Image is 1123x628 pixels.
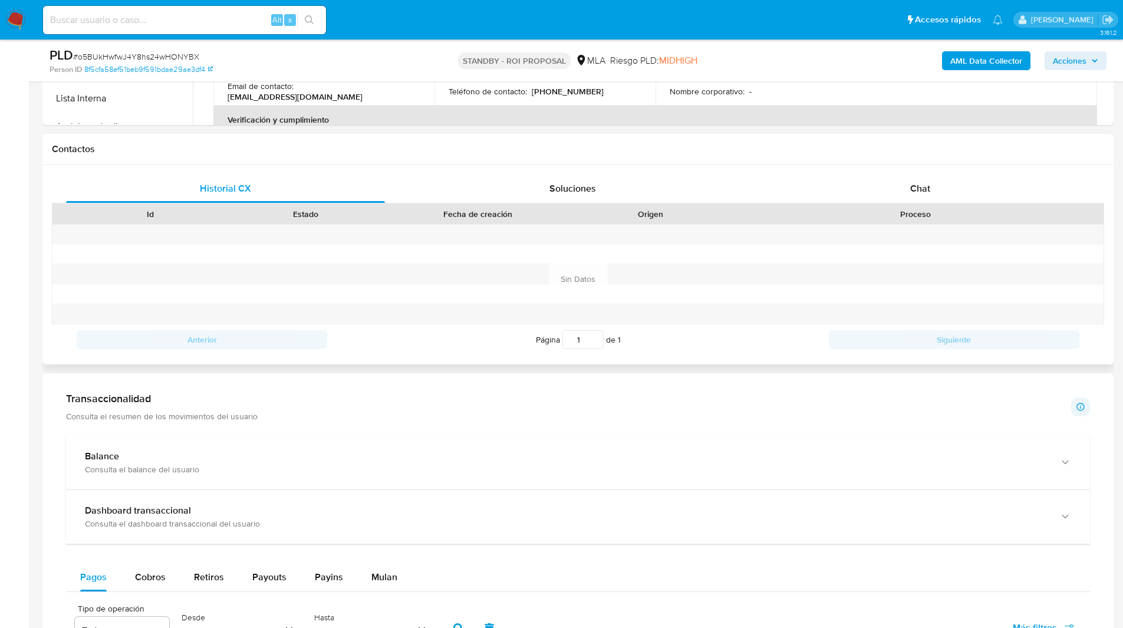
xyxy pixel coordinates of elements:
button: Siguiente [829,330,1079,349]
p: Teléfono de contacto : [449,86,527,97]
span: MIDHIGH [659,54,697,67]
h1: Contactos [52,143,1104,155]
span: Accesos rápidos [915,14,981,26]
div: Estado [236,208,375,220]
a: Notificaciones [993,15,1003,25]
th: Verificación y cumplimiento [213,106,1097,134]
span: Historial CX [200,182,251,195]
div: Fecha de creación [391,208,565,220]
div: MLA [575,54,605,67]
p: matiasagustin.white@mercadolibre.com [1031,14,1098,25]
span: 3.161.2 [1100,28,1117,37]
b: Person ID [50,64,82,75]
button: search-icon [297,12,321,28]
span: Acciones [1053,51,1086,70]
span: Página de [536,330,621,349]
p: Email de contacto : [228,81,294,91]
p: [EMAIL_ADDRESS][DOMAIN_NAME] [228,91,363,102]
input: Buscar usuario o caso... [43,12,326,28]
span: Chat [910,182,930,195]
button: Anterior [77,330,327,349]
span: s [288,14,292,25]
p: Nombre corporativo : [670,86,745,97]
button: Acciones [1045,51,1106,70]
span: Riesgo PLD: [610,54,697,67]
button: AML Data Collector [942,51,1030,70]
span: Alt [272,14,282,25]
a: Salir [1102,14,1114,26]
button: Anticipos de dinero [45,113,193,141]
div: Origen [581,208,720,220]
a: 8f5cfa58ef51beb9f591bdae29ae3df4 [84,64,213,75]
p: STANDBY - ROI PROPOSAL [458,52,571,69]
div: Proceso [736,208,1095,220]
b: AML Data Collector [950,51,1022,70]
p: [PHONE_NUMBER] [532,86,604,97]
button: Lista Interna [45,84,193,113]
p: - [749,86,752,97]
span: # o5BUkHwfwJ4Y8hs24wHONYBX [73,51,199,63]
b: PLD [50,45,73,64]
div: Id [81,208,220,220]
span: 1 [618,334,621,346]
span: Soluciones [549,182,596,195]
